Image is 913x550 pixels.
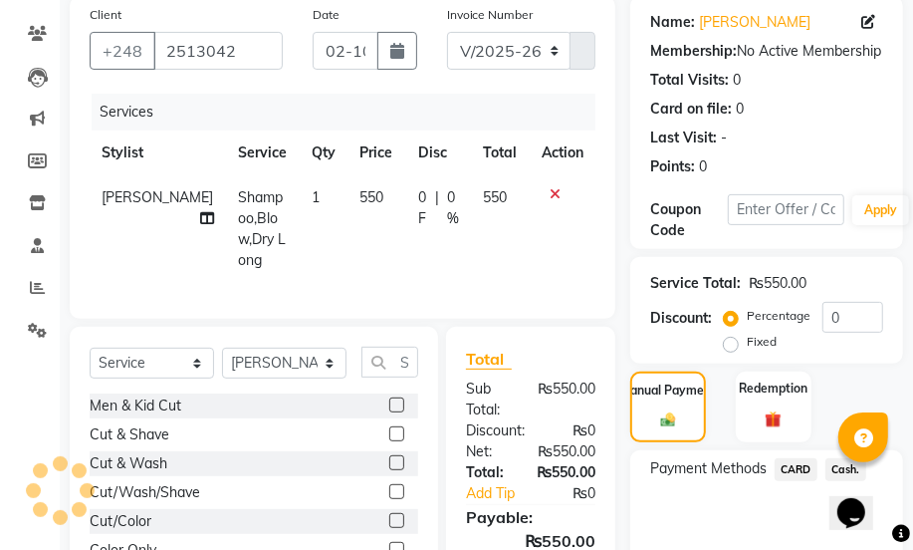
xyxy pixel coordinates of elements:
[92,94,610,131] div: Services
[312,188,320,206] span: 1
[650,156,695,177] div: Points:
[650,128,717,148] div: Last Visit:
[451,441,523,462] div: Net:
[406,131,471,175] th: Disc
[650,12,695,33] div: Name:
[775,458,817,481] span: CARD
[226,131,300,175] th: Service
[102,188,213,206] span: [PERSON_NAME]
[361,347,418,378] input: Search or Scan
[620,382,716,400] label: Manual Payment
[447,187,459,229] span: 0 %
[451,379,523,420] div: Sub Total:
[699,12,810,33] a: [PERSON_NAME]
[650,70,729,91] div: Total Visits:
[90,511,151,532] div: Cut/Color
[90,482,200,503] div: Cut/Wash/Shave
[721,128,727,148] div: -
[656,412,680,428] img: _cash.svg
[728,194,844,225] input: Enter Offer / Coupon Code
[90,396,181,416] div: Men & Kid Cut
[90,131,226,175] th: Stylist
[523,379,610,420] div: ₨550.00
[530,131,595,175] th: Action
[418,187,427,229] span: 0 F
[90,6,121,24] label: Client
[471,131,530,175] th: Total
[347,131,406,175] th: Price
[451,483,544,504] a: Add Tip
[650,308,712,329] div: Discount:
[747,333,777,351] label: Fixed
[90,424,169,445] div: Cut & Shave
[451,462,522,483] div: Total:
[699,156,707,177] div: 0
[90,32,155,70] button: +248
[447,6,534,24] label: Invoice Number
[650,41,883,62] div: No Active Membership
[466,349,512,370] span: Total
[825,458,866,481] span: Cash.
[483,188,507,206] span: 550
[523,441,610,462] div: ₨550.00
[733,70,741,91] div: 0
[313,6,340,24] label: Date
[451,420,540,441] div: Discount:
[544,483,610,504] div: ₨0
[451,505,610,529] div: Payable:
[650,41,737,62] div: Membership:
[522,462,610,483] div: ₨550.00
[300,131,348,175] th: Qty
[760,410,787,430] img: _gift.svg
[540,420,610,441] div: ₨0
[736,99,744,120] div: 0
[359,188,383,206] span: 550
[829,470,893,530] iframe: chat widget
[90,453,167,474] div: Cut & Wash
[650,458,767,479] span: Payment Methods
[747,307,810,325] label: Percentage
[153,32,283,70] input: Search by Name/Mobile/Email/Code
[739,380,807,398] label: Redemption
[650,99,732,120] div: Card on file:
[650,273,741,294] div: Service Total:
[852,195,909,225] button: Apply
[749,273,806,294] div: ₨550.00
[435,187,439,229] span: |
[650,199,728,241] div: Coupon Code
[238,188,286,269] span: Shampoo,Blow,Dry Long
